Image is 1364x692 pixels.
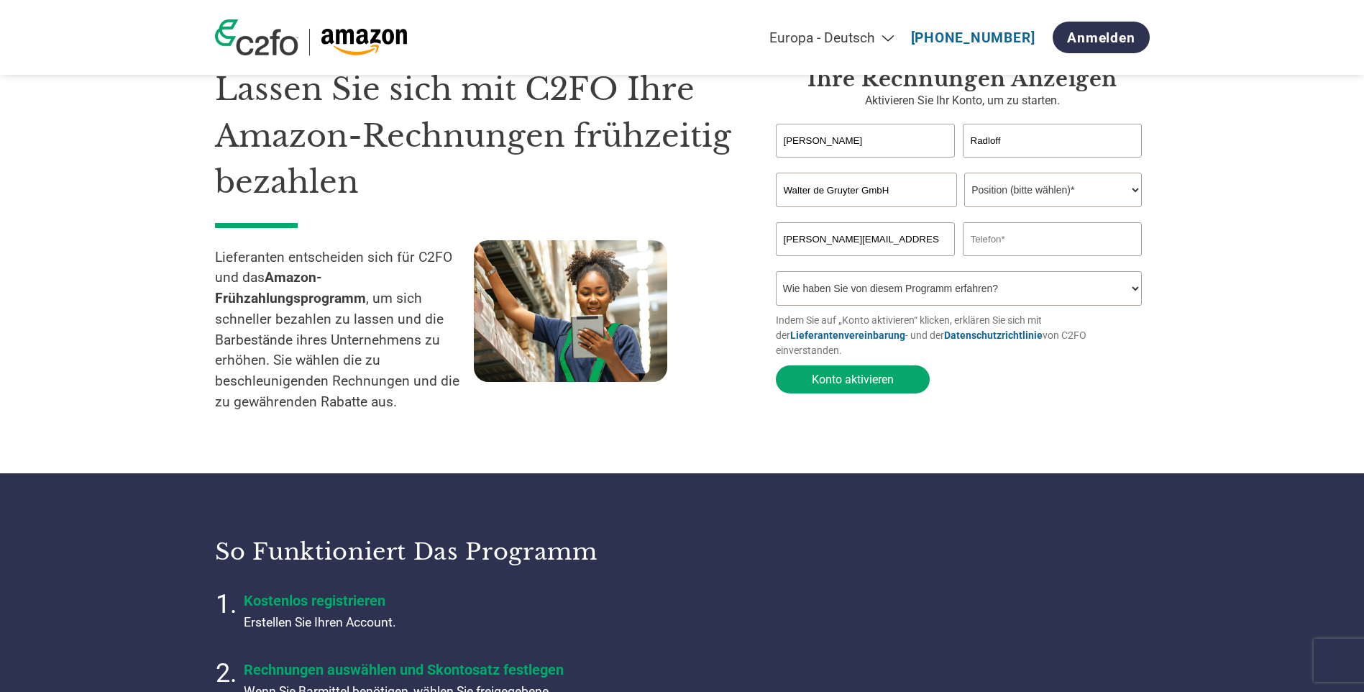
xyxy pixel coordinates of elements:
img: Amazon [321,29,408,55]
strong: Amazon-Frühzahlungsprogramm [215,269,366,306]
input: Telefon* [963,222,1143,256]
a: [PHONE_NUMBER] [911,29,1035,46]
div: Inavlid Phone Number [963,258,1143,265]
div: Inavlid Email Address [776,258,956,265]
input: Unternehmen* [776,173,957,207]
h3: Ihre Rechnungen anzeigen [776,66,1150,92]
input: Invalid Email format [776,222,956,256]
select: Title/Role [964,173,1142,207]
p: Erstellen Sie Ihren Account. [244,613,603,632]
h1: Lassen Sie sich mit C2FO Ihre Amazon-Rechnungen frühzeitig bezahlen [215,66,733,206]
a: Anmelden [1053,22,1149,53]
div: Invalid first name or first name is too long [776,159,956,167]
a: Datenschutzrichtlinie [944,329,1043,341]
p: Lieferanten entscheiden sich für C2FO und das , um sich schneller bezahlen zu lassen und die Barb... [215,247,474,413]
input: Nachname* [963,124,1143,158]
h4: Rechnungen auswählen und Skontosatz festlegen [244,661,603,678]
p: Indem Sie auf „Konto aktivieren“ klicken, erklären Sie sich mit der - und der von C2FO einverstan... [776,313,1150,358]
input: Vorname* [776,124,956,158]
div: Invalid company name or company name is too long [776,209,1143,217]
p: Aktivieren Sie Ihr Konto, um zu starten. [776,92,1150,109]
img: c2fo logo [215,19,298,55]
h3: So funktioniert das Programm [215,537,664,566]
h4: Kostenlos registrieren [244,592,603,609]
div: Invalid last name or last name is too long [963,159,1143,167]
a: Lieferantenvereinbarung [790,329,905,341]
button: Konto aktivieren [776,365,930,393]
img: supply chain worker [474,240,667,382]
